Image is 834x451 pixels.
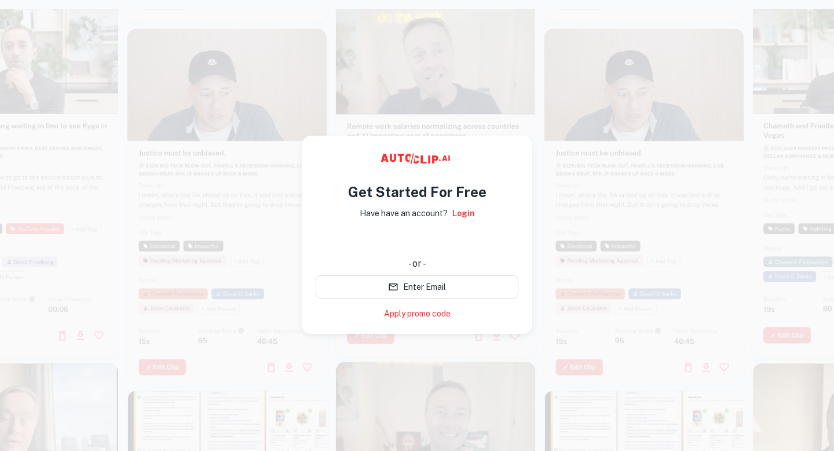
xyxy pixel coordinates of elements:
p: Have have an account? [360,207,448,220]
iframe: “使用 Google 账号登录”按钮 [310,228,524,253]
a: Apply promo code [384,308,451,320]
div: - or - [316,257,518,271]
h4: Get Started For Free [348,181,487,202]
a: Login [452,207,475,220]
button: Enter Email [316,275,518,299]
